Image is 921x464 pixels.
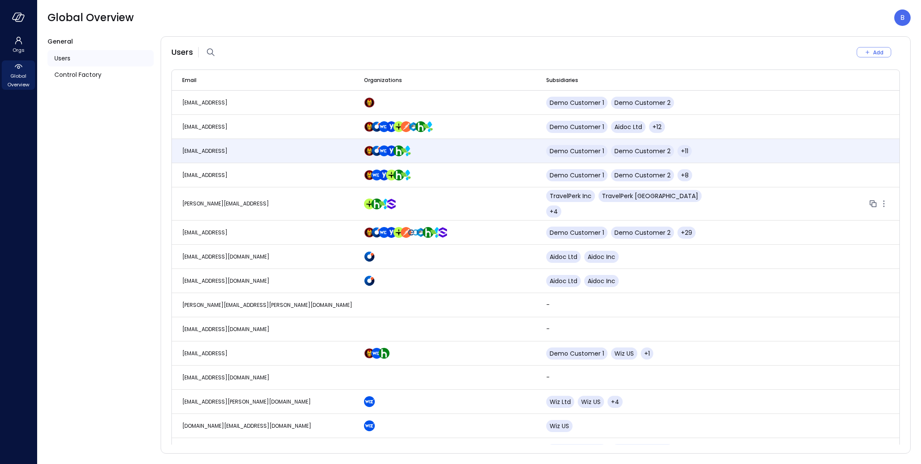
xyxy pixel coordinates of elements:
img: hddnet8eoxqedtuhlo6i [371,227,382,238]
img: ynjrjpaiymlkbkxtflmu [371,199,382,209]
img: rosehlgmm5jjurozkspi [386,121,397,132]
img: scnakozdowacoarmaydw [364,121,375,132]
img: ynjrjpaiymlkbkxtflmu [423,227,434,238]
span: [EMAIL_ADDRESS] [182,171,228,179]
div: Demo Customer [367,348,375,359]
span: [PERSON_NAME][EMAIL_ADDRESS][PERSON_NAME][DOMAIN_NAME] [182,301,352,309]
img: cfcvbyzhwvtbhao628kj [371,348,382,359]
span: Demo Customer 2 [614,171,671,180]
p: B [900,13,905,23]
span: Email [182,76,196,85]
span: Global Overview [47,11,134,25]
img: euz2wel6fvrjeyhjwgr9 [393,121,404,132]
span: +11 [681,147,688,155]
div: Wiz [382,121,389,132]
span: [EMAIL_ADDRESS][DOMAIN_NAME] [182,325,269,333]
img: zbmm8o9awxf8yv3ehdzf [401,145,411,156]
img: euz2wel6fvrjeyhjwgr9 [393,227,404,238]
img: zbmm8o9awxf8yv3ehdzf [423,121,434,132]
div: Demo Customer [367,97,375,108]
span: [DOMAIN_NAME][EMAIL_ADDRESS][DOMAIN_NAME] [182,422,311,429]
img: hddnet8eoxqedtuhlo6i [364,275,375,286]
div: AppsFlyer [382,199,389,209]
div: Aidoc [367,275,375,286]
span: Demo Customer 1 [550,98,604,107]
span: [EMAIL_ADDRESS][DOMAIN_NAME] [182,253,269,260]
span: Demo Customer 1 [550,123,604,131]
img: rosehlgmm5jjurozkspi [386,227,397,238]
span: Wiz US [614,349,634,358]
img: scnakozdowacoarmaydw [364,348,375,359]
div: Demo Customer [367,145,375,156]
span: Users [54,54,70,63]
div: Yotpo [389,227,397,238]
div: Hippo [382,348,389,359]
div: Control Factory [47,66,154,83]
span: +4 [550,207,558,216]
img: hddnet8eoxqedtuhlo6i [371,121,382,132]
div: Aidoc [375,121,382,132]
div: SentinelOne [441,227,448,238]
div: Aidoc [367,251,375,262]
img: t2hojgg0dluj8wcjhofe [401,121,411,132]
img: scnakozdowacoarmaydw [364,145,375,156]
span: Wiz US [550,422,569,430]
img: zbmm8o9awxf8yv3ehdzf [430,227,441,238]
div: Yotpo [389,121,397,132]
img: ynjrjpaiymlkbkxtflmu [415,121,426,132]
span: +1 [644,349,650,358]
span: [EMAIL_ADDRESS] [182,99,228,106]
img: cfcvbyzhwvtbhao628kj [371,170,382,180]
span: [EMAIL_ADDRESS][DOMAIN_NAME] [182,277,269,284]
div: Edgeconnex [411,227,419,238]
img: euz2wel6fvrjeyhjwgr9 [386,170,397,180]
span: [EMAIL_ADDRESS][DOMAIN_NAME] [182,374,269,381]
span: Control Factory [54,70,101,79]
span: +29 [681,228,692,237]
img: zbmm8o9awxf8yv3ehdzf [401,170,411,180]
div: Demo Customer [367,227,375,238]
img: cfcvbyzhwvtbhao628kj [379,121,389,132]
div: Postman [404,121,411,132]
span: Demo Customer 2 [614,147,671,155]
div: TravelPerk [397,227,404,238]
img: scnakozdowacoarmaydw [364,170,375,180]
span: General [47,37,73,46]
div: Hippo [426,227,434,238]
span: Aidoc Ltd [614,123,642,131]
img: zbmm8o9awxf8yv3ehdzf [379,199,389,209]
div: Demo Customer [367,170,375,180]
span: Aidoc Inc [588,277,615,285]
span: +12 [652,123,661,131]
img: cfcvbyzhwvtbhao628kj [379,227,389,238]
span: +8 [681,171,689,180]
img: cfcvbyzhwvtbhao628kj [364,420,375,431]
img: cfcvbyzhwvtbhao628kj [379,145,389,156]
img: oujisyhxiqy1h0xilnqx [437,227,448,238]
div: Wiz [382,145,389,156]
div: Yotpo [389,145,397,156]
span: Demo Customer 1 [550,349,604,358]
span: Organizations [364,76,402,85]
span: Demo Customer 2 [614,228,671,237]
img: scnakozdowacoarmaydw [364,227,375,238]
span: +4 [611,398,619,406]
div: Wiz [375,348,382,359]
img: ynjrjpaiymlkbkxtflmu [393,145,404,156]
div: Wiz [367,420,375,431]
span: Aidoc Ltd [550,277,577,285]
p: - [546,300,719,309]
a: Users [47,50,154,66]
span: [EMAIL_ADDRESS] [182,229,228,236]
div: AppsFlyer [404,170,411,180]
div: CyberArk [419,227,426,238]
span: Demo Customer 1 [550,228,604,237]
div: Wiz [382,227,389,238]
div: Wiz [367,396,375,407]
img: cfcvbyzhwvtbhao628kj [364,396,375,407]
img: oujisyhxiqy1h0xilnqx [386,199,397,209]
span: Wiz US [581,398,601,406]
span: Orgs [13,46,25,54]
span: Aidoc Ltd [550,253,577,261]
